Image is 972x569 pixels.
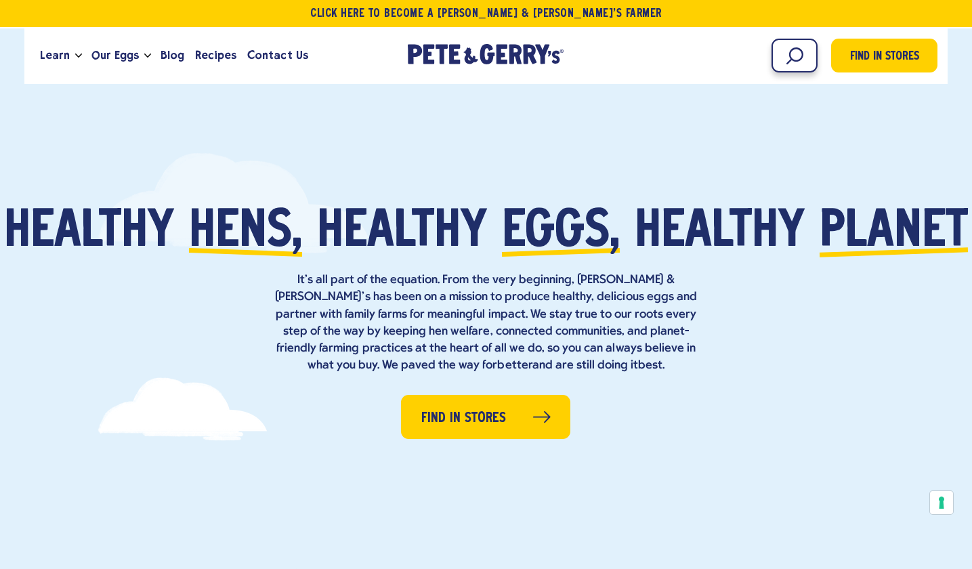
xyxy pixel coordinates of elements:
a: Find in Stores [401,395,570,439]
span: healthy [317,207,487,258]
span: Healthy [4,207,174,258]
span: Recipes [195,47,236,64]
span: hens, [189,207,302,258]
span: Blog [161,47,184,64]
a: Contact Us [242,37,313,74]
a: Our Eggs [86,37,144,74]
button: Your consent preferences for tracking technologies [930,491,953,514]
a: Learn [35,37,75,74]
button: Open the dropdown menu for Our Eggs [144,54,151,58]
p: It’s all part of the equation. From the very beginning, [PERSON_NAME] & [PERSON_NAME]’s has been ... [270,272,703,374]
button: Open the dropdown menu for Learn [75,54,82,58]
span: Learn [40,47,70,64]
a: Recipes [190,37,242,74]
span: planet [820,207,968,258]
strong: best [638,359,662,372]
a: Blog [155,37,190,74]
span: Contact Us [247,47,308,64]
a: Find in Stores [831,39,937,72]
strong: better [497,359,532,372]
input: Search [772,39,818,72]
span: eggs, [502,207,620,258]
span: healthy [635,207,805,258]
span: Our Eggs [91,47,139,64]
span: Find in Stores [421,408,506,429]
span: Find in Stores [850,48,919,66]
